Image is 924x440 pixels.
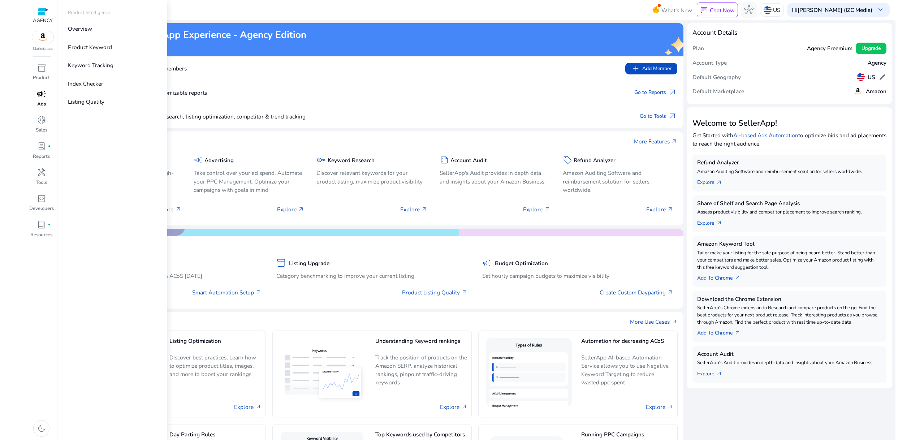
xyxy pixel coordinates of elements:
[716,371,722,377] span: arrow_outward
[204,157,234,164] h5: Advertising
[563,155,572,165] span: sell
[37,63,46,73] span: inventory_2
[697,168,882,176] p: Amazon Auditing Software and reimbursement solution for sellers worldwide.
[48,145,51,148] span: fiber_manual_record
[671,138,678,145] span: arrow_outward
[194,155,203,165] span: campaign
[328,157,375,164] h5: Keyword Research
[697,296,882,302] h5: Download the Chrome Extension
[741,2,757,18] button: hub
[36,179,47,186] p: Tools
[289,260,329,267] h5: Listing Upgrade
[734,275,741,281] span: arrow_outward
[68,9,110,17] p: Product Intelligence
[857,73,865,81] img: us.svg
[866,88,886,95] h5: Amazon
[625,63,677,74] button: addAdd Member
[461,289,468,296] span: arrow_outward
[169,338,262,350] h5: Listing Optimization
[276,258,286,268] span: inventory_2
[175,206,182,213] span: arrow_outward
[68,98,104,106] p: Listing Quality
[544,206,551,213] span: arrow_outward
[697,159,882,166] h5: Refund Analyzer
[697,241,882,247] h5: Amazon Keyword Tool
[37,142,46,151] span: lab_profile
[697,216,729,227] a: Explorearrow_outward
[29,218,54,244] a: book_4fiber_manual_recordResources
[37,220,46,229] span: book_4
[692,29,737,36] h4: Account Details
[482,258,492,268] span: campaign
[421,206,428,213] span: arrow_outward
[33,153,50,160] p: Reports
[634,137,678,146] a: More Featuresarrow_outward
[853,86,863,96] img: amazon.svg
[792,7,872,13] p: Hi
[692,131,886,148] p: Get Started with to optimize bids and ad placements to reach the right audience
[29,166,54,192] a: handymanTools
[716,220,722,227] span: arrow_outward
[563,169,674,194] p: Amazon Auditing Software and reimbursement solution for sellers worldwide.
[375,338,467,350] h5: Understanding Keyword rankings
[495,260,548,267] h5: Budget Optimization
[634,87,677,98] a: Go to Reportsarrow_outward
[32,31,54,43] img: amazon.svg
[646,403,673,411] a: Explore
[37,424,46,433] span: dark_mode
[30,232,52,239] p: Resources
[868,60,886,66] h5: Agency
[744,5,754,14] span: hub
[667,289,674,296] span: arrow_outward
[700,7,708,14] span: chat
[697,250,882,271] p: Tailor make your listing for the sole purpose of being heard better. Stand better than your compe...
[36,127,47,134] p: Sales
[33,74,50,82] p: Product
[697,200,882,207] h5: Share of Shelf and Search Page Analysis
[70,42,306,50] h4: Thank you for logging back!
[440,155,449,165] span: summarize
[375,353,467,387] p: Track the position of products on the Amazon SERP, analyze historical rankings, pinpoint traffic-...
[29,88,54,114] a: campaignAds
[298,206,305,213] span: arrow_outward
[581,338,673,350] h5: Automation for decreasing ACoS
[440,169,551,185] p: SellerApp's Audit provides in depth data and insights about your Amazon Business.
[29,192,54,218] a: code_blocksDevelopers
[646,205,674,213] p: Explore
[668,88,677,97] span: arrow_outward
[631,64,671,73] span: Add Member
[862,44,881,52] span: Upgrade
[255,289,262,296] span: arrow_outward
[33,46,53,52] p: Marketplace
[630,318,678,326] a: More Use Casesarrow_outward
[29,140,54,166] a: lab_profilefiber_manual_recordReports
[68,25,92,33] p: Overview
[37,194,46,203] span: code_blocks
[194,169,305,194] p: Take control over your ad spend, Automate your PPC Management, Optimize your campaigns with goals...
[697,305,882,326] p: SellerApp's Chrome extension to Research and compare products on the go. Find the best products f...
[878,73,886,81] span: edit
[667,404,673,410] span: arrow_outward
[697,359,882,367] p: SellerApp's Audit provides in depth data and insights about your Amazon Business.
[154,205,181,213] p: Explore
[697,351,882,357] h5: Account Audit
[400,205,428,213] p: Explore
[697,3,738,17] button: chatChat Now
[581,353,673,387] p: SellerApp AI-based Automation Service allows you to use Negative Keyword Targeting to reduce wast...
[671,319,678,325] span: arrow_outward
[37,89,46,99] span: campaign
[234,403,262,411] a: Explore
[277,205,305,213] p: Explore
[856,43,886,54] button: Upgrade
[482,272,674,280] p: Set hourly campaign budgets to maximize visibility
[461,404,467,410] span: arrow_outward
[692,45,704,52] h5: Plan
[692,60,727,66] h5: Account Type
[697,367,729,378] a: Explorearrow_outward
[68,79,103,88] p: Index Checker
[640,111,677,122] a: Go to Toolsarrow_outward
[277,342,369,406] img: Understanding Keyword rankings
[710,7,735,14] p: Chat Now
[667,206,674,213] span: arrow_outward
[773,4,780,16] p: US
